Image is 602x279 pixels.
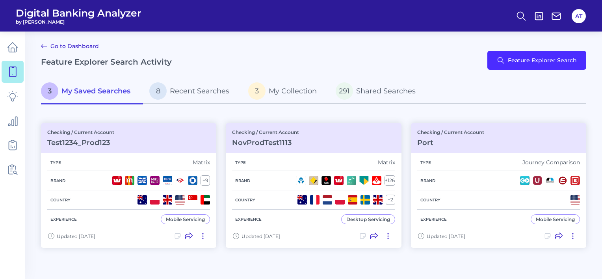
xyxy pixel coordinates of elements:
[508,57,577,63] span: Feature Explorer Search
[242,79,329,104] a: 3My Collection
[47,138,114,147] h3: Test1234_Prod123
[232,217,265,222] h5: Experience
[417,178,438,183] h5: Brand
[193,159,210,166] div: Matrix
[417,129,484,135] p: Checking / Current Account
[242,233,280,239] span: Updated [DATE]
[16,19,141,25] span: by [PERSON_NAME]
[41,79,143,104] a: 3My Saved Searches
[411,123,586,248] a: Checking / Current AccountPortTypeJourney ComparisonBrandCountryExperienceMobile ServicingUpdated...
[386,195,395,205] div: + 2
[356,87,416,95] span: Shared Searches
[41,82,58,100] span: 3
[47,217,80,222] h5: Experience
[226,123,401,248] a: Checking / Current AccountNovProdTest1113TypeMatrixBrand+126Country+2ExperienceDesktop ServicingU...
[170,87,229,95] span: Recent Searches
[61,87,130,95] span: My Saved Searches
[378,159,395,166] div: Matrix
[232,178,253,183] h5: Brand
[166,216,205,222] div: Mobile Servicing
[232,138,299,147] h3: NovProdTest1113
[232,197,258,203] h5: Country
[336,82,353,100] span: 291
[47,178,69,183] h5: Brand
[47,197,74,203] h5: Country
[329,79,428,104] a: 291Shared Searches
[232,129,299,135] p: Checking / Current Account
[41,57,172,67] h2: Feature Explorer Search Activity
[41,41,99,51] a: Go to Dashboard
[417,217,450,222] h5: Experience
[417,138,484,147] h3: Port
[487,51,586,70] button: Feature Explorer Search
[248,82,266,100] span: 3
[47,160,64,165] h5: Type
[522,159,580,166] div: Journey Comparison
[143,79,242,104] a: 8Recent Searches
[346,216,390,222] div: Desktop Servicing
[417,160,434,165] h5: Type
[536,216,575,222] div: Mobile Servicing
[57,233,95,239] span: Updated [DATE]
[385,175,395,186] div: + 126
[269,87,317,95] span: My Collection
[41,123,216,248] a: Checking / Current AccountTest1234_Prod123TypeMatrixBrand+9CountryExperienceMobile ServicingUpdat...
[16,7,141,19] span: Digital Banking Analyzer
[417,197,444,203] h5: Country
[201,175,210,186] div: + 9
[149,82,167,100] span: 8
[572,9,586,23] button: AT
[427,233,465,239] span: Updated [DATE]
[232,160,249,165] h5: Type
[47,129,114,135] p: Checking / Current Account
